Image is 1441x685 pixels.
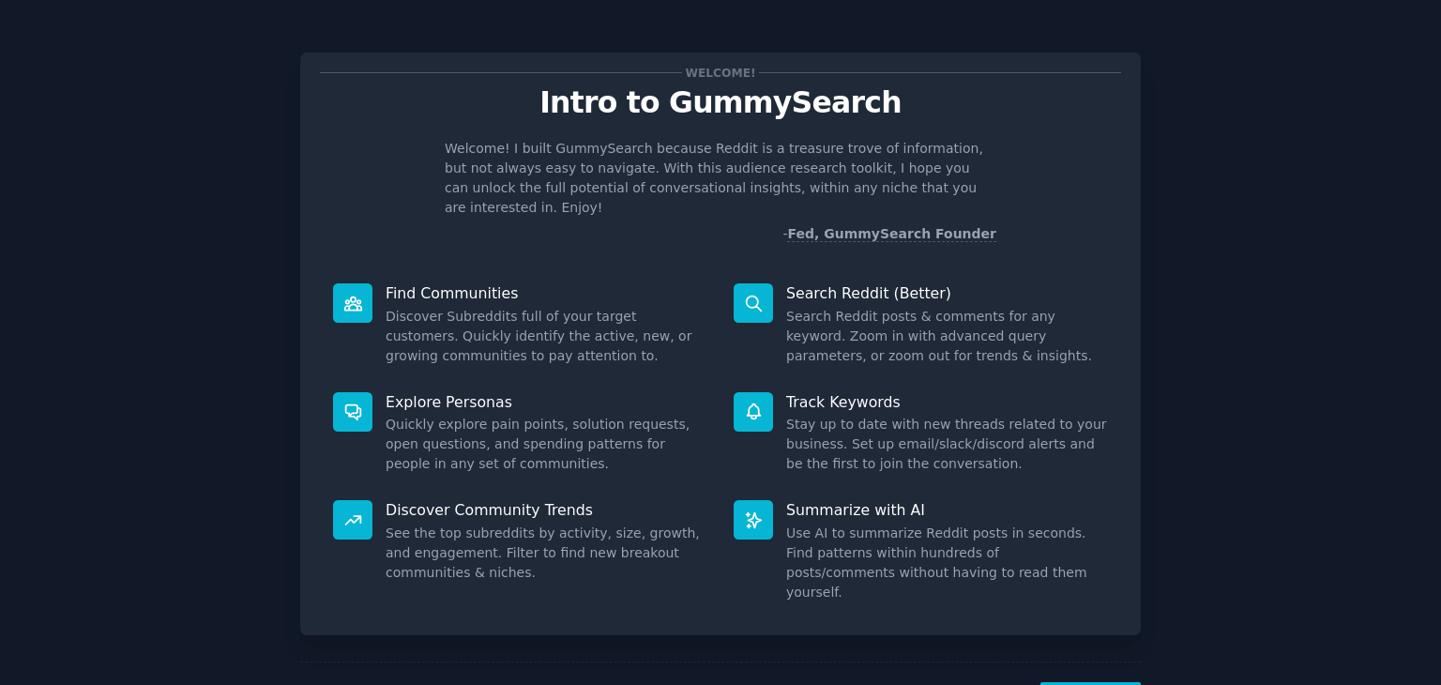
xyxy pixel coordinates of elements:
[787,226,996,242] a: Fed, GummySearch Founder
[786,392,1108,412] p: Track Keywords
[386,307,707,366] dd: Discover Subreddits full of your target customers. Quickly identify the active, new, or growing c...
[786,500,1108,520] p: Summarize with AI
[386,392,707,412] p: Explore Personas
[386,283,707,303] p: Find Communities
[386,500,707,520] p: Discover Community Trends
[386,524,707,583] dd: See the top subreddits by activity, size, growth, and engagement. Filter to find new breakout com...
[386,415,707,474] dd: Quickly explore pain points, solution requests, open questions, and spending patterns for people ...
[786,524,1108,602] dd: Use AI to summarize Reddit posts in seconds. Find patterns within hundreds of posts/comments with...
[682,63,759,83] span: Welcome!
[782,224,996,244] div: -
[320,86,1121,119] p: Intro to GummySearch
[445,139,996,218] p: Welcome! I built GummySearch because Reddit is a treasure trove of information, but not always ea...
[786,307,1108,366] dd: Search Reddit posts & comments for any keyword. Zoom in with advanced query parameters, or zoom o...
[786,283,1108,303] p: Search Reddit (Better)
[786,415,1108,474] dd: Stay up to date with new threads related to your business. Set up email/slack/discord alerts and ...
